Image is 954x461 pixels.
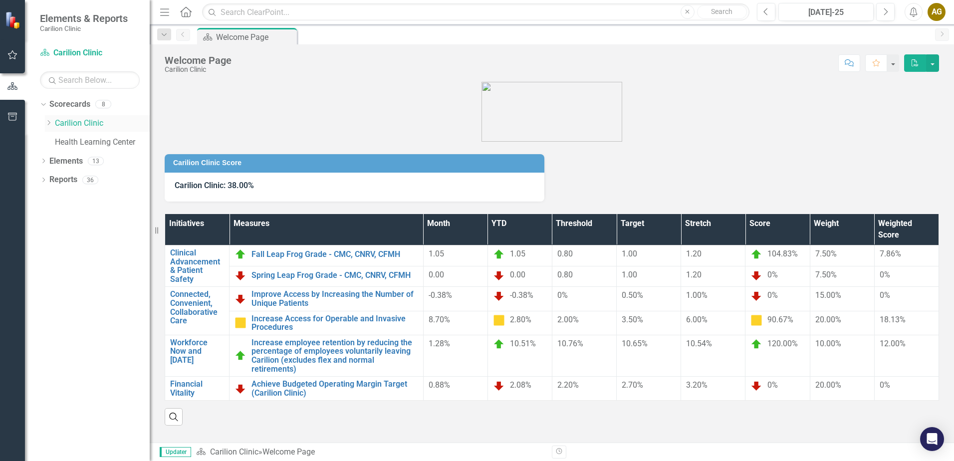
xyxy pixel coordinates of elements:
[686,339,712,348] span: 10.54%
[40,47,140,59] a: Carilion Clinic
[880,339,906,348] span: 12.00%
[429,249,444,258] span: 1.05
[82,176,98,184] div: 36
[210,447,258,457] a: Carilion Clinic
[880,290,890,300] span: 0%
[750,380,762,392] img: Below Plan
[165,66,232,73] div: Carilion Clinic
[230,245,424,266] td: Double-Click to Edit Right Click for Context Menu
[165,287,230,335] td: Double-Click to Edit Right Click for Context Menu
[767,339,798,348] span: 120.00%
[251,380,418,397] a: Achieve Budgeted Operating Margin Target (Carilion Clinic)
[928,3,946,21] button: AG
[767,270,778,279] span: 0%
[429,290,452,300] span: -0.38%
[782,6,870,18] div: [DATE]-25
[481,82,622,142] img: carilion%20clinic%20logo%202.0.png
[49,99,90,110] a: Scorecards
[262,447,315,457] div: Welcome Page
[251,271,418,280] a: Spring Leap Frog Grade - CMC, CNRV, CFMH
[767,249,798,258] span: 104.83%
[622,249,637,258] span: 1.00
[493,314,505,326] img: Caution
[235,269,246,281] img: Below Plan
[815,270,837,279] span: 7.50%
[251,290,418,307] a: Improve Access by Increasing the Number of Unique Patients
[557,290,568,300] span: 0%
[920,427,944,451] div: Open Intercom Messenger
[510,339,536,348] span: 10.51%
[175,181,254,190] span: Carilion Clinic: 38.00%
[815,339,841,348] span: 10.00%
[493,338,505,350] img: On Target
[557,339,583,348] span: 10.76%
[230,266,424,287] td: Double-Click to Edit Right Click for Context Menu
[170,290,224,325] a: Connected, Convenient, Collaborative Care
[750,290,762,302] img: Below Plan
[510,291,533,300] span: -0.38%
[55,118,150,129] a: Carilion Clinic
[750,338,762,350] img: On Target
[557,249,573,258] span: 0.80
[493,248,505,260] img: On Target
[40,24,128,32] small: Carilion Clinic
[686,315,708,324] span: 6.00%
[251,338,418,373] a: Increase employee retention by reducing the percentage of employees voluntarily leaving Carilion ...
[40,71,140,89] input: Search Below...
[230,311,424,335] td: Double-Click to Edit Right Click for Context Menu
[557,315,579,324] span: 2.00%
[230,287,424,311] td: Double-Click to Edit Right Click for Context Menu
[510,249,525,258] span: 1.05
[880,270,890,279] span: 0%
[815,315,841,324] span: 20.00%
[510,315,531,324] span: 2.80%
[196,447,544,458] div: »
[49,156,83,167] a: Elements
[880,380,890,390] span: 0%
[429,380,450,390] span: 0.88%
[165,335,230,376] td: Double-Click to Edit Right Click for Context Menu
[95,100,111,109] div: 8
[711,7,732,15] span: Search
[235,350,246,362] img: On Target
[622,315,643,324] span: 3.50%
[429,270,444,279] span: 0.00
[622,339,648,348] span: 10.65%
[170,380,224,397] a: Financial Vitality
[170,248,224,283] a: Clinical Advancement & Patient Safety
[622,270,637,279] span: 1.00
[557,380,579,390] span: 2.20%
[235,317,246,329] img: Caution
[170,338,224,365] a: Workforce Now and [DATE]
[767,291,778,300] span: 0%
[750,248,762,260] img: On Target
[493,290,505,302] img: Below Plan
[235,383,246,395] img: Below Plan
[686,380,708,390] span: 3.20%
[235,248,246,260] img: On Target
[815,380,841,390] span: 20.00%
[165,245,230,287] td: Double-Click to Edit Right Click for Context Menu
[880,315,906,324] span: 18.13%
[510,270,525,279] span: 0.00
[49,174,77,186] a: Reports
[493,269,505,281] img: Below Plan
[686,249,702,258] span: 1.20
[165,55,232,66] div: Welcome Page
[510,380,531,390] span: 2.08%
[55,137,150,148] a: Health Learning Center
[622,290,643,300] span: 0.50%
[251,250,418,259] a: Fall Leap Frog Grade - CMC, CNRV, CFMH
[230,335,424,376] td: Double-Click to Edit Right Click for Context Menu
[557,270,573,279] span: 0.80
[40,12,128,24] span: Elements & Reports
[202,3,749,21] input: Search ClearPoint...
[5,11,22,29] img: ClearPoint Strategy
[880,249,901,258] span: 7.86%
[429,339,450,348] span: 1.28%
[230,377,424,401] td: Double-Click to Edit Right Click for Context Menu
[697,5,747,19] button: Search
[815,290,841,300] span: 15.00%
[165,377,230,401] td: Double-Click to Edit Right Click for Context Menu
